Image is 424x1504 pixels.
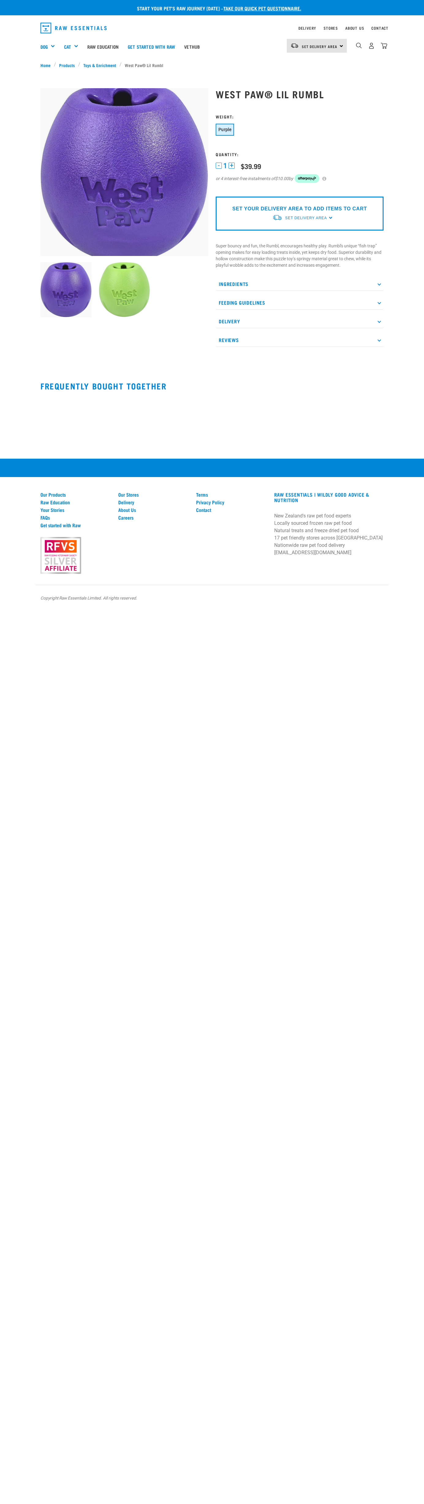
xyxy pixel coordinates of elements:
[295,174,319,183] img: Afterpay
[223,7,301,9] a: take our quick pet questionnaire.
[38,536,84,575] img: rfvs.png
[36,20,388,36] nav: dropdown navigation
[40,515,111,520] a: FAQs
[40,43,48,50] a: Dog
[40,499,111,505] a: Raw Education
[223,163,227,169] span: 1
[274,512,384,556] p: New Zealand's raw pet food experts Locally sourced frozen raw pet food Natural treats and freeze ...
[290,43,299,48] img: van-moving.png
[118,507,189,513] a: About Us
[216,314,384,328] p: Delivery
[345,27,364,29] a: About Us
[368,43,375,49] img: user.png
[196,492,267,497] a: Terms
[216,333,384,347] p: Reviews
[216,174,384,183] div: or 4 interest-free instalments of by
[40,262,92,317] img: 91vjngt Ls L AC SL1500
[118,499,189,505] a: Delivery
[232,205,367,212] p: SET YOUR DELIVERY AREA TO ADD ITEMS TO CART
[99,262,150,317] img: 81 O Kpy Xb8h L AC SL1500
[272,214,282,221] img: van-moving.png
[196,499,267,505] a: Privacy Policy
[241,162,261,170] div: $39.99
[298,27,316,29] a: Delivery
[285,216,327,220] span: Set Delivery Area
[196,507,267,513] a: Contact
[381,43,387,49] img: home-icon@2x.png
[123,34,180,59] a: Get started with Raw
[229,163,235,169] button: +
[371,27,388,29] a: Contact
[80,62,119,68] a: Toys & Enrichment
[40,88,208,256] img: 91vjngt Ls L AC SL1500
[40,596,137,600] em: Copyright Raw Essentials Limited. All rights reserved.
[40,507,111,513] a: Your Stories
[118,492,189,497] a: Our Stores
[216,124,234,136] button: Purple
[218,127,231,132] span: Purple
[83,34,123,59] a: Raw Education
[40,381,384,391] h2: Frequently bought together
[40,522,111,528] a: Get started with Raw
[118,515,189,520] a: Careers
[216,152,384,156] h3: Quantity:
[216,88,384,100] h1: West Paw® Lil Rumbl
[40,23,107,33] img: Raw Essentials Logo
[216,163,222,169] button: -
[40,62,384,68] nav: breadcrumbs
[216,243,384,269] p: Super bouncy and fun, the Rumbl, encourages healthy play. Rumbl's unique “fish trap” opening make...
[216,296,384,310] p: Feeding Guidelines
[274,492,384,503] h3: RAW ESSENTIALS | Wildly Good Advice & Nutrition
[64,43,71,50] a: Cat
[275,175,289,182] span: $10.00
[56,62,78,68] a: Products
[324,27,338,29] a: Stores
[216,114,384,119] h3: Weight:
[302,45,337,47] span: Set Delivery Area
[180,34,204,59] a: Vethub
[216,277,384,291] p: Ingredients
[40,492,111,497] a: Our Products
[356,43,362,48] img: home-icon-1@2x.png
[40,62,54,68] a: Home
